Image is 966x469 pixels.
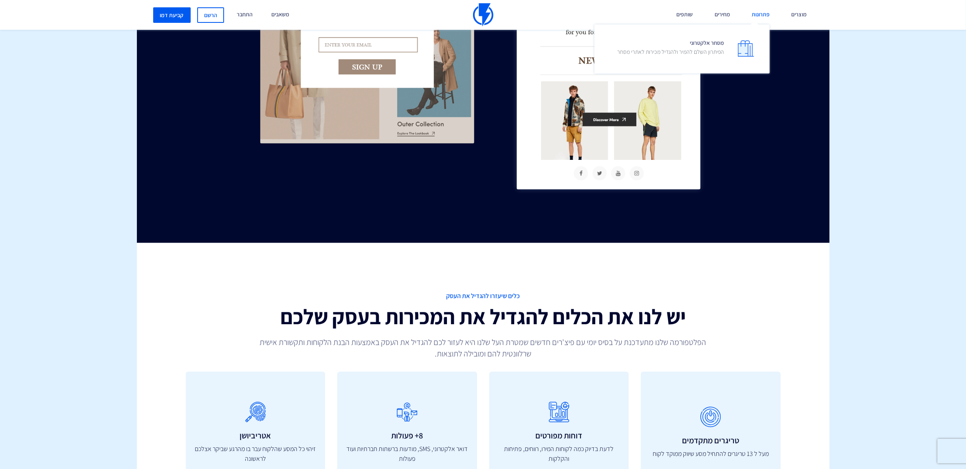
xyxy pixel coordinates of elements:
span: מסחר אלקטרוני [617,37,724,60]
p: דואר אלקטרוני, SMS, מודעות ברשתות חברתיות ועוד פעולות [345,444,469,464]
p: מעל ל 13 טריגרים להתחיל מסע שיווק ממוקד לקוח [649,449,772,459]
p: זיהוי כל המסע שהלקוח עבר בו מהרגע שביקר אצלכם לראשונה [194,444,317,464]
h3: 8+ פעולות [345,431,469,440]
p: לדעת בדיוק כמה לקוחות המירו, רווחים, פתיחות והקלקות [497,444,621,464]
span: כלים שיעזרו להגדיל את העסק [186,292,781,301]
a: הרשם [197,7,224,23]
p: הפלטפורמה שלנו מתעדכנת על בסיס יומי עם פיצ'רים חדשים שמטרת העל שלנו היא לעזור לכם להגדיל את העסק ... [245,336,721,359]
h3: טריגרים מתקדמים [649,436,772,445]
h3: דוחות מפורטים [497,431,621,440]
a: מסחר אלקטרוניהפיתרון השלם להמיר ולהגדיל מכירות לאתרי מסחר [601,31,764,67]
a: קביעת דמו [153,7,191,23]
h3: אטריביושן [194,431,317,440]
p: הפיתרון השלם להמיר ולהגדיל מכירות לאתרי מסחר [617,48,724,56]
h2: יש לנו את הכלים להגדיל את המכירות בעסק שלכם [186,305,781,328]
